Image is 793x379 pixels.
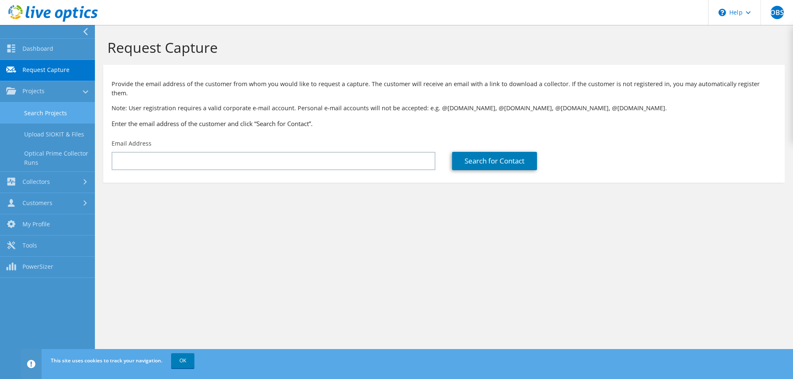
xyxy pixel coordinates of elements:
[112,79,776,98] p: Provide the email address of the customer from whom you would like to request a capture. The cust...
[112,119,776,128] h3: Enter the email address of the customer and click “Search for Contact”.
[771,6,784,19] span: OBS
[112,139,152,148] label: Email Address
[112,104,776,113] p: Note: User registration requires a valid corporate e-mail account. Personal e-mail accounts will ...
[452,152,537,170] a: Search for Contact
[171,353,194,368] a: OK
[718,9,726,16] svg: \n
[51,357,162,364] span: This site uses cookies to track your navigation.
[107,39,776,56] h1: Request Capture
